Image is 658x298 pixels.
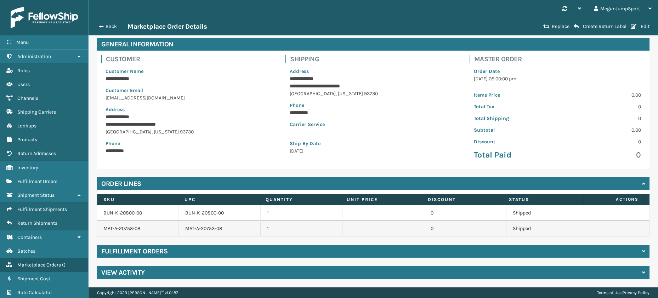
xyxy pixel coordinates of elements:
h4: Order Lines [101,179,141,188]
label: Status [509,196,577,203]
td: 1 [261,221,342,236]
p: Order Date [474,68,641,75]
span: Containers [17,234,42,240]
i: Create Return Label [574,24,579,29]
span: Products [17,137,37,143]
p: 0.00 [562,91,641,99]
p: Phone [290,102,457,109]
h4: Fulfillment Orders [101,247,168,256]
p: Customer Email [106,87,273,94]
span: Shipping Carriers [17,109,56,115]
p: 0 [562,103,641,110]
p: Total Shipping [474,115,553,122]
p: [EMAIL_ADDRESS][DOMAIN_NAME] [106,94,273,102]
span: Shipment Status [17,192,55,198]
span: Inventory [17,165,38,171]
p: Copyright 2023 [PERSON_NAME]™ v 1.0.187 [97,287,178,298]
label: Quantity [266,196,334,203]
td: Shipped [506,205,588,221]
i: Edit [631,24,636,29]
span: Address [106,107,125,113]
span: Shipment Cost [17,276,50,282]
p: Carrier Service [290,121,457,128]
img: logo [11,7,78,28]
span: Fulfillment Shipments [17,206,67,212]
p: Subtotal [474,126,553,134]
h4: Shipping [290,55,461,63]
td: 0 [424,221,506,236]
td: BUN-K-20800-00 [179,205,261,221]
p: 0 [562,115,641,122]
p: Total Tax [474,103,553,110]
td: MAT-A-20753-08 [179,221,261,236]
p: [DATE] [290,147,457,155]
p: Phone [106,140,273,147]
span: Rate Calculator [17,290,52,296]
label: SKU [103,196,171,203]
div: | [597,287,650,298]
td: 0 [424,205,506,221]
span: Marketplace Orders [17,262,61,268]
a: Terms of Use [597,290,622,295]
td: Shipped [506,221,588,236]
td: 1 [261,205,342,221]
span: Users [17,81,30,87]
span: Administration [17,53,51,59]
label: UPC [185,196,253,203]
span: Fulfillment Orders [17,178,57,184]
button: Create Return Label [572,23,629,30]
p: - [290,128,457,136]
h4: Customer [106,55,277,63]
a: Privacy Policy [623,290,650,295]
button: Edit [629,23,652,30]
span: Actions [586,194,643,205]
p: Items Price [474,91,553,99]
a: BUN-K-20800-00 [103,210,142,216]
h4: View Activity [101,268,145,277]
p: Discount [474,138,553,145]
p: Total Paid [474,150,553,160]
button: Replace [541,23,572,30]
span: Menu [16,39,29,45]
button: Back [95,23,127,30]
span: ( ) [62,262,66,268]
label: Unit Price [347,196,415,203]
p: Customer Name [106,68,273,75]
h4: General Information [97,38,650,51]
p: 0 [562,138,641,145]
span: Channels [17,95,38,101]
p: Ship By Date [290,140,457,147]
p: 0 [562,150,641,160]
p: [GEOGRAPHIC_DATA] , [US_STATE] 93730 [106,128,273,136]
h3: Marketplace Order Details [127,22,207,31]
span: Roles [17,68,30,74]
p: 0.00 [562,126,641,134]
h4: Master Order [474,55,645,63]
span: Lookups [17,123,36,129]
p: [GEOGRAPHIC_DATA] , [US_STATE] 93730 [290,90,457,97]
span: Return Addresses [17,150,56,156]
span: Batches [17,248,35,254]
span: Return Shipments [17,220,57,226]
a: MAT-A-20753-08 [103,225,141,231]
i: Replace [543,24,550,29]
span: Address [290,68,309,74]
p: [DATE] 05:00:00 pm [474,75,641,82]
label: Discount [428,196,496,203]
